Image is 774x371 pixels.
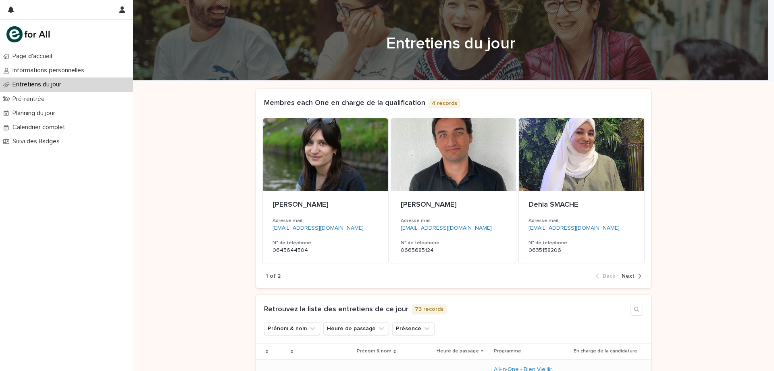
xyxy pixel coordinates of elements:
p: En charge de la candidature [574,347,637,356]
button: Présence [392,322,435,335]
p: 4 records [429,99,460,109]
a: [EMAIL_ADDRESS][DOMAIN_NAME] [273,225,364,231]
p: Planning du jour [9,109,62,117]
a: Dehia SMACHEAdresse mail[EMAIL_ADDRESS][DOMAIN_NAME]N° de téléphone0635158206 [518,118,645,264]
span: Next [622,273,635,279]
span: Back [603,273,615,279]
h3: Adresse mail [528,218,635,224]
span: Dehia SMACHE [528,201,578,208]
h1: Entretiens du jour [253,34,648,53]
p: Prénom & nom [357,347,391,356]
a: [EMAIL_ADDRESS][DOMAIN_NAME] [528,225,620,231]
h3: Adresse mail [401,218,507,224]
p: Suivi des Badges [9,138,66,145]
a: [PERSON_NAME]Adresse mail[EMAIL_ADDRESS][DOMAIN_NAME]N° de téléphone0665685124 [391,118,517,264]
button: Next [618,272,641,280]
h3: Adresse mail [273,218,379,224]
p: 1 of 2 [266,273,281,280]
h1: Membres each One en charge de la qualification [264,99,425,108]
h1: Retrouvez la liste des entretiens de ce jour [264,305,408,314]
a: [EMAIL_ADDRESS][DOMAIN_NAME] [401,225,492,231]
p: Pré-rentrée [9,95,51,103]
h3: N° de téléphone [401,240,507,246]
span: [PERSON_NAME] [273,201,329,208]
p: Heure de passage [437,347,479,356]
p: Programme [494,347,521,356]
p: Informations personnelles [9,67,91,74]
p: 0665685124 [401,247,507,254]
span: [PERSON_NAME] [401,201,457,208]
p: 0645644504 [273,247,379,254]
button: Prénom & nom [264,322,320,335]
p: Page d'accueil [9,52,58,60]
button: Back [596,272,618,280]
p: 0635158206 [528,247,635,254]
button: Heure de passage [323,322,389,335]
img: mHINNnv7SNCQZijbaqql [6,26,50,42]
p: 73 records [412,304,447,314]
h3: N° de téléphone [273,240,379,246]
a: [PERSON_NAME]Adresse mail[EMAIL_ADDRESS][DOMAIN_NAME]N° de téléphone0645644504 [262,118,389,264]
h3: N° de téléphone [528,240,635,246]
p: Entretiens du jour [9,81,68,88]
p: Calendrier complet [9,124,72,131]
